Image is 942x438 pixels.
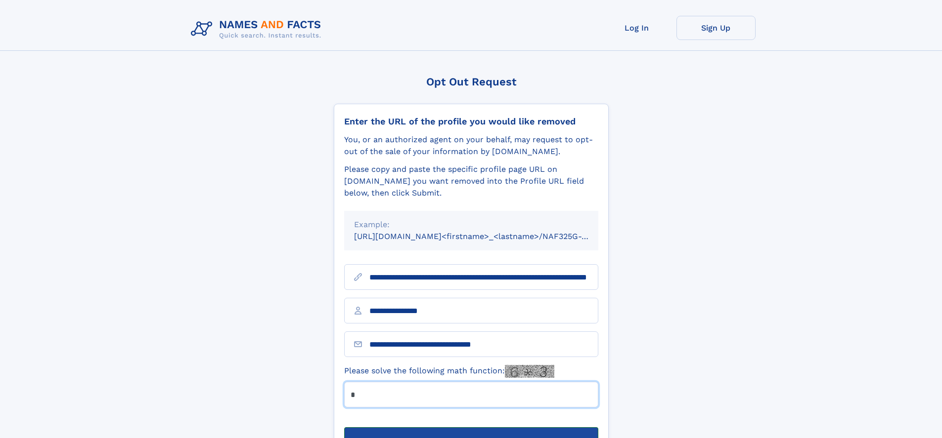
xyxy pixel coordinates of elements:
[354,232,617,241] small: [URL][DOMAIN_NAME]<firstname>_<lastname>/NAF325G-xxxxxxxx
[344,116,598,127] div: Enter the URL of the profile you would like removed
[676,16,756,40] a: Sign Up
[354,219,588,231] div: Example:
[344,365,554,378] label: Please solve the following math function:
[187,16,329,42] img: Logo Names and Facts
[344,134,598,158] div: You, or an authorized agent on your behalf, may request to opt-out of the sale of your informatio...
[344,163,598,199] div: Please copy and paste the specific profile page URL on [DOMAIN_NAME] you want removed into the Pr...
[597,16,676,40] a: Log In
[334,76,609,88] div: Opt Out Request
